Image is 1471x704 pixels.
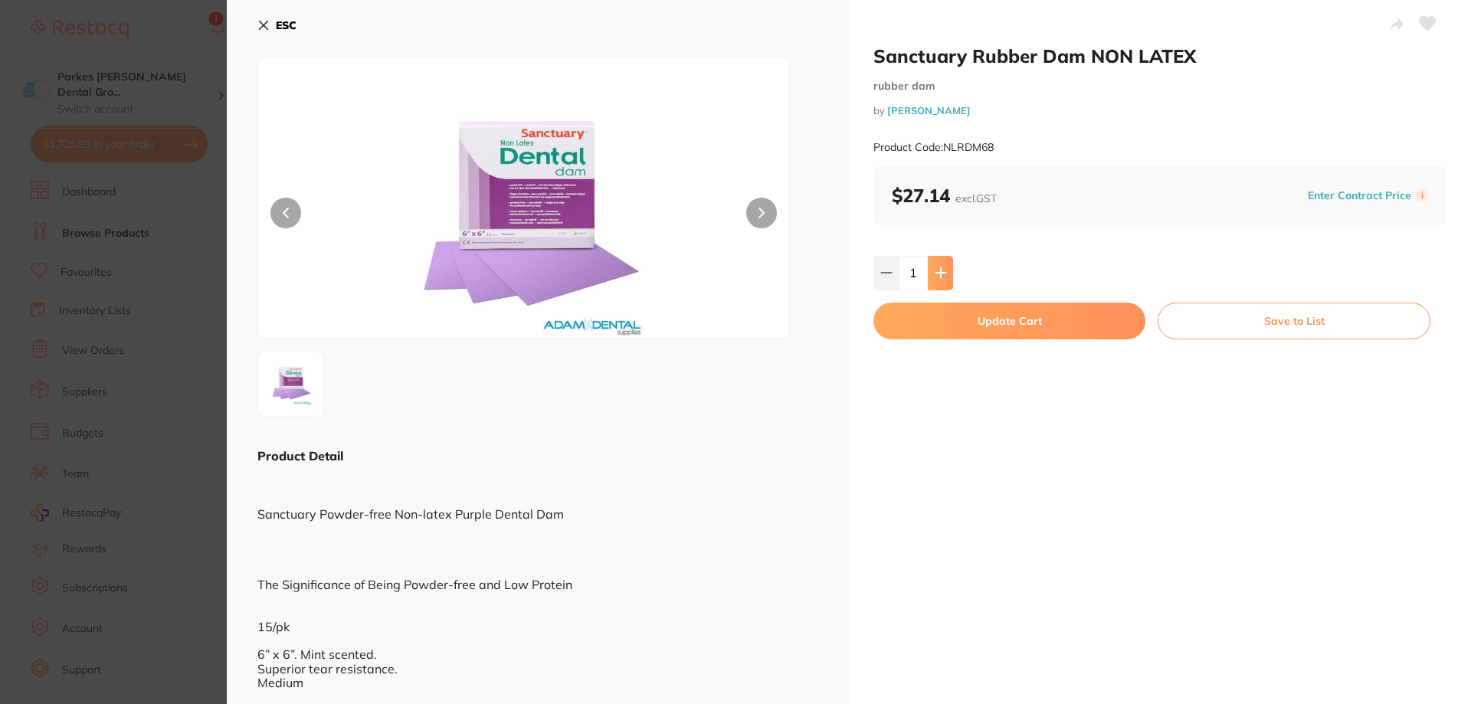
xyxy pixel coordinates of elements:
small: Product Code: NLRDM68 [873,141,994,154]
small: rubber dam [873,80,1446,93]
small: by [873,105,1446,116]
h2: Sanctuary Rubber Dam NON LATEX [873,44,1446,67]
button: Update Cart [873,303,1145,339]
a: [PERSON_NAME] [887,104,971,116]
b: $27.14 [892,184,997,207]
img: NjguanBn [365,96,683,338]
b: ESC [276,18,296,32]
button: Enter Contract Price [1303,188,1416,203]
button: Save to List [1158,303,1430,339]
span: excl. GST [955,192,997,205]
img: NjguanBn [263,356,318,411]
b: Product Detail [257,448,343,463]
label: i [1416,189,1428,201]
button: ESC [257,12,296,38]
